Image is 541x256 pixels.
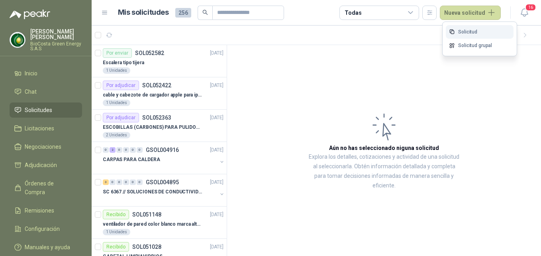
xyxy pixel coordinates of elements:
[92,45,227,77] a: Por enviarSOL052582[DATE] Escalera tipo tijera1 Unidades
[175,8,191,18] span: 256
[210,179,223,186] p: [DATE]
[10,203,82,218] a: Remisiones
[446,39,514,53] a: Solicitud grupal
[10,139,82,154] a: Negociaciones
[103,100,130,106] div: 1 Unidades
[525,4,536,11] span: 16
[10,121,82,136] a: Licitaciones
[345,8,361,17] div: Todas
[103,81,139,90] div: Por adjudicar
[103,67,130,74] div: 1 Unidades
[25,142,61,151] span: Negociaciones
[103,147,109,153] div: 0
[10,158,82,173] a: Adjudicación
[446,25,514,39] a: Solicitud
[25,69,37,78] span: Inicio
[137,179,143,185] div: 0
[132,244,161,250] p: SOL051028
[329,144,439,152] h3: Aún no has seleccionado niguna solicitud
[210,82,223,89] p: [DATE]
[92,207,227,239] a: RecibidoSOL051148[DATE] ventilador de pared color blanco marca alteza1 Unidades
[10,66,82,81] a: Inicio
[10,32,25,47] img: Company Logo
[30,29,82,40] p: [PERSON_NAME] [PERSON_NAME]
[517,6,531,20] button: 16
[103,210,129,219] div: Recibido
[10,221,82,236] a: Configuración
[103,242,129,252] div: Recibido
[103,229,130,235] div: 1 Unidades
[10,84,82,99] a: Chat
[210,211,223,219] p: [DATE]
[103,188,202,196] p: SC 6367 // SOLUCIONES DE CONDUCTIVIDAD
[210,243,223,251] p: [DATE]
[10,240,82,255] a: Manuales y ayuda
[92,110,227,142] a: Por adjudicarSOL052363[DATE] ESCOBILLAS (CARBONES) PARA PULIDORA DEWALT2 Unidades
[10,10,50,19] img: Logo peakr
[103,48,132,58] div: Por enviar
[103,145,225,171] a: 0 2 0 0 0 0 GSOL004916[DATE] CARPAS PARA CALDERA
[210,49,223,57] p: [DATE]
[25,124,54,133] span: Licitaciones
[130,147,136,153] div: 0
[103,156,160,163] p: CARPAS PARA CALDERA
[103,113,139,122] div: Por adjudicar
[110,179,116,185] div: 0
[123,179,129,185] div: 0
[103,177,225,203] a: 3 0 0 0 0 0 GSOL004895[DATE] SC 6367 // SOLUCIONES DE CONDUCTIVIDAD
[202,10,208,15] span: search
[25,161,57,169] span: Adjudicación
[10,176,82,200] a: Órdenes de Compra
[210,146,223,154] p: [DATE]
[142,83,171,88] p: SOL052422
[137,147,143,153] div: 0
[130,179,136,185] div: 0
[103,124,202,131] p: ESCOBILLAS (CARBONES) PARA PULIDORA DEWALT
[103,179,109,185] div: 3
[116,147,122,153] div: 0
[25,106,52,114] span: Solicitudes
[210,114,223,122] p: [DATE]
[25,243,70,252] span: Manuales y ayuda
[116,179,122,185] div: 0
[135,50,164,56] p: SOL052582
[132,212,161,217] p: SOL051148
[307,152,461,191] p: Explora los detalles, cotizaciones y actividad de una solicitud al seleccionarla. Obtén informaci...
[25,87,37,96] span: Chat
[146,147,179,153] p: GSOL004916
[30,41,82,51] p: BioCosta Green Energy S.A.S
[142,115,171,120] p: SOL052363
[118,7,169,18] h1: Mis solicitudes
[10,102,82,118] a: Solicitudes
[440,6,501,20] button: Nueva solicitud
[25,206,54,215] span: Remisiones
[123,147,129,153] div: 0
[25,224,60,233] span: Configuración
[92,77,227,110] a: Por adjudicarSOL052422[DATE] cable y cabezote de cargador apple para iphone1 Unidades
[103,132,130,138] div: 2 Unidades
[103,91,202,99] p: cable y cabezote de cargador apple para iphone
[103,59,144,67] p: Escalera tipo tijera
[103,221,202,228] p: ventilador de pared color blanco marca alteza
[25,179,74,197] span: Órdenes de Compra
[146,179,179,185] p: GSOL004895
[110,147,116,153] div: 2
